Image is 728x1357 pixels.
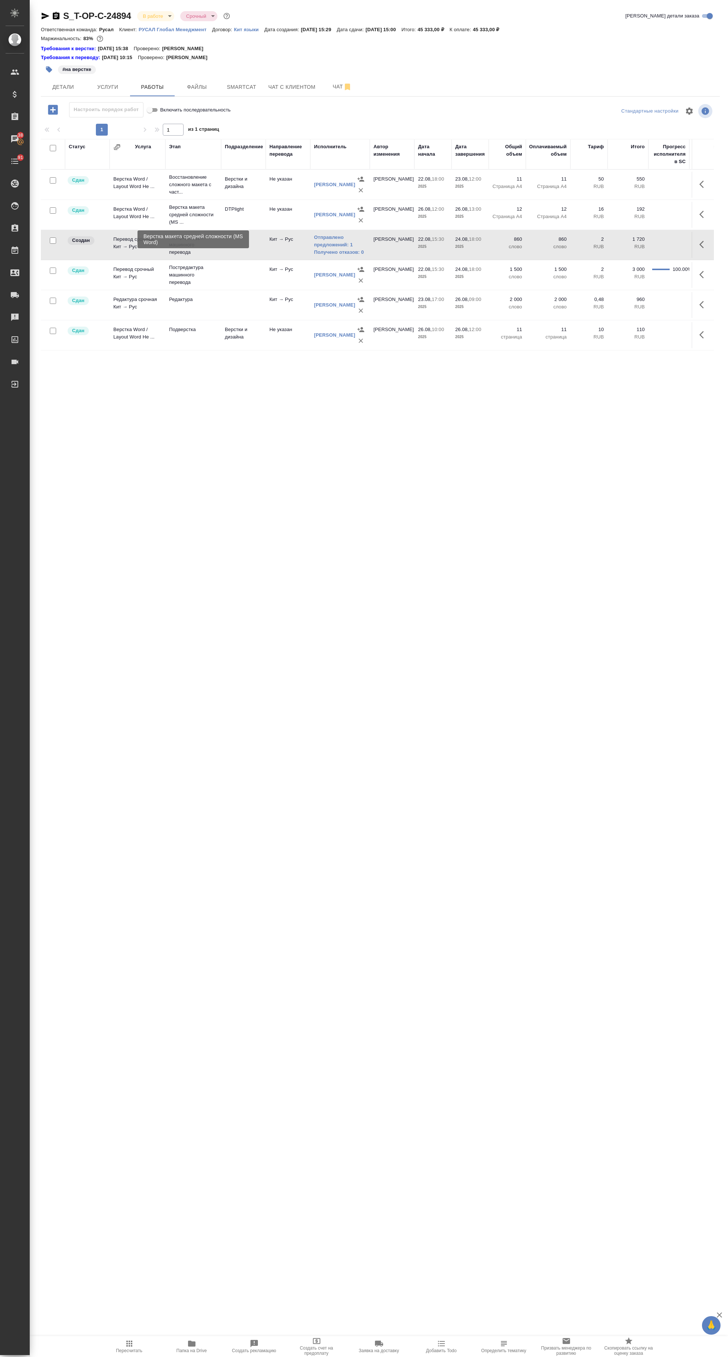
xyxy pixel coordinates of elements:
[529,143,567,158] div: Оплачиваемый объем
[469,206,481,212] p: 13:00
[530,236,567,243] p: 860
[225,143,263,150] div: Подразделение
[232,1348,276,1353] span: Создать рекламацию
[188,125,219,136] span: из 1 страниц
[695,236,713,253] button: Здесь прячутся важные кнопки
[611,175,645,183] p: 550
[432,206,444,212] p: 12:00
[269,143,307,158] div: Направление перевода
[455,176,469,182] p: 23.08,
[473,27,505,32] p: 45 333,00 ₽
[67,236,106,246] div: Заказ еще не согласован с клиентом, искать исполнителей рано
[370,322,414,348] td: [PERSON_NAME]
[268,82,316,92] span: Чат с клиентом
[455,243,485,250] p: 2025
[177,1348,207,1353] span: Папка на Drive
[619,106,680,117] div: split button
[432,176,444,182] p: 18:00
[455,266,469,272] p: 24.08,
[72,237,90,244] p: Создан
[110,292,165,318] td: Редактура срочная Кит → Рус
[45,82,81,92] span: Детали
[530,303,567,311] p: слово
[418,303,448,311] p: 2025
[224,82,259,92] span: Smartcat
[212,27,234,32] p: Договор:
[41,54,102,61] div: Нажми, чтобы открыть папку с инструкцией
[314,272,355,278] a: [PERSON_NAME]
[355,294,366,305] button: Назначить
[99,27,119,32] p: Русал
[355,174,366,185] button: Назначить
[169,326,217,333] p: Подверстка
[530,183,567,190] p: Страница А4
[695,326,713,344] button: Здесь прячутся важные кнопки
[492,243,522,250] p: слово
[110,322,165,348] td: Верстка Word / Layout Word Не ...
[72,176,84,184] p: Сдан
[410,1336,473,1357] button: Добавить Todo
[455,183,485,190] p: 2025
[266,262,310,288] td: Кит → Рус
[574,213,604,220] p: RUB
[90,82,126,92] span: Услуги
[418,327,432,332] p: 26.08,
[355,204,366,215] button: Назначить
[234,27,264,32] p: Кит языки
[184,13,208,19] button: Срочный
[611,183,645,190] p: RUB
[455,273,485,281] p: 2025
[455,213,485,220] p: 2025
[41,27,99,32] p: Ответственная команда:
[401,27,417,32] p: Итого:
[221,202,266,228] td: DTPlight
[418,297,432,302] p: 23.08,
[602,1345,656,1356] span: Скопировать ссылку на оценку заказа
[139,27,212,32] p: РУСАЛ Глобал Менеджмент
[680,102,698,120] span: Настроить таблицу
[301,27,337,32] p: [DATE] 15:29
[530,266,567,273] p: 1 500
[574,296,604,303] p: 0,48
[481,1348,526,1353] span: Определить тематику
[695,266,713,284] button: Здесь прячутся важные кнопки
[598,1336,660,1357] button: Скопировать ссылку на оценку заказа
[418,143,448,158] div: Дата начала
[450,27,473,32] p: К оплате:
[355,185,366,196] button: Удалить
[116,1348,142,1353] span: Пересчитать
[285,1336,348,1357] button: Создать счет на предоплату
[62,66,91,73] p: #на верстке
[469,236,481,242] p: 18:00
[43,102,63,117] button: Добавить работу
[530,205,567,213] p: 12
[169,174,217,196] p: Восстановление сложного макета с част...
[2,130,28,148] a: 38
[343,82,352,91] svg: Отписаться
[137,11,174,21] div: В работе
[418,213,448,220] p: 2025
[95,34,105,43] button: 6532.00 RUB;
[432,297,444,302] p: 17:00
[290,1345,343,1356] span: Создать счет на предоплату
[355,215,366,226] button: Удалить
[588,143,604,150] div: Тариф
[432,266,444,272] p: 15:30
[72,267,84,274] p: Сдан
[41,36,83,41] p: Маржинальность:
[370,172,414,198] td: [PERSON_NAME]
[473,1336,535,1357] button: Определить тематику
[314,143,347,150] div: Исполнитель
[574,205,604,213] p: 16
[469,176,481,182] p: 12:00
[373,143,411,158] div: Автор изменения
[98,1336,161,1357] button: Пересчитать
[611,273,645,281] p: RUB
[67,205,106,216] div: Менеджер проверил работу исполнителя, передает ее на следующий этап
[41,45,98,52] div: Нажми, чтобы открыть папку с инструкцией
[698,104,714,118] span: Посмотреть информацию
[264,27,301,32] p: Дата создания:
[67,326,106,336] div: Менеджер проверил работу исполнителя, передает ее на следующий этап
[370,292,414,318] td: [PERSON_NAME]
[418,206,432,212] p: 26.08,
